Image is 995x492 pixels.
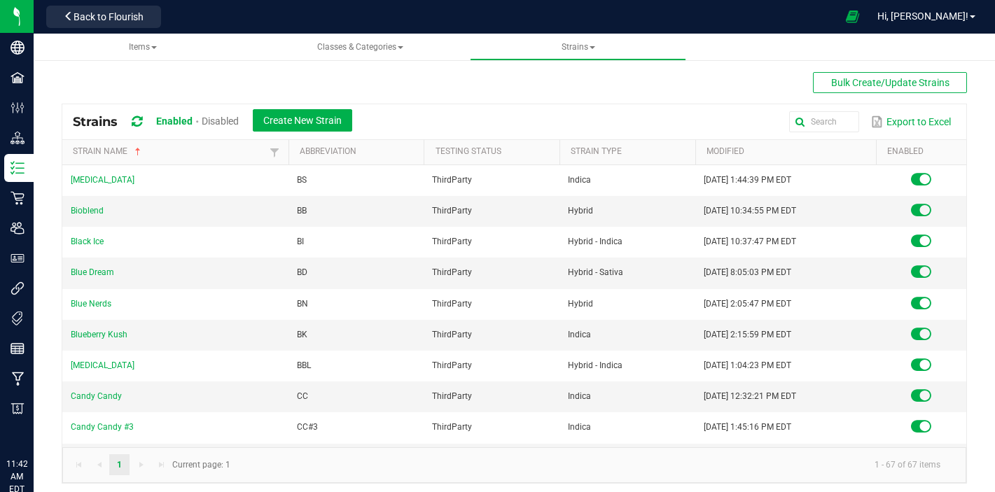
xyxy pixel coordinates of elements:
span: BI [297,237,304,246]
a: [MEDICAL_DATA] [71,175,134,185]
span: [DATE] 8:05:03 PM EDT [704,267,791,277]
span: ThirdParty [432,267,472,277]
span: [DATE] 1:45:16 PM EDT [704,422,791,432]
button: Bulk Create/Update Strains [813,72,967,93]
kendo-pager: Current page: 1 [62,447,966,483]
button: Back to Flourish [46,6,161,28]
inline-svg: Configuration [11,101,25,115]
span: BS [297,175,307,185]
button: Export to Excel [868,110,954,134]
span: Open Ecommerce Menu [837,3,868,30]
span: Hi, [PERSON_NAME]! [877,10,968,22]
a: Page 1 [109,454,130,475]
span: Indica [568,422,591,432]
a: Bioblend [71,206,104,216]
span: Enabled [156,115,193,127]
inline-svg: User Roles [11,251,25,265]
a: Filter [266,143,283,161]
inline-svg: Distribution [11,131,25,145]
span: Sortable [132,146,144,157]
a: AbbreviationSortable [300,146,419,157]
a: Blue Dream [71,267,114,277]
span: ThirdParty [432,299,472,309]
span: Items [129,42,157,52]
a: Candy Candy [71,391,122,401]
inline-svg: Inventory [11,161,25,175]
span: Hybrid [568,206,593,216]
inline-svg: Manufacturing [11,372,25,386]
iframe: Resource center unread badge [41,378,58,395]
span: CC [297,391,308,401]
span: BN [297,299,308,309]
a: Candy Candy #3 [71,422,134,432]
span: ThirdParty [432,391,472,401]
a: Testing StatusSortable [436,146,555,157]
inline-svg: Tags [11,311,25,325]
div: Strains [73,109,363,135]
span: Classes & Categories [317,42,403,52]
span: ThirdParty [432,422,472,432]
span: ThirdParty [432,330,472,339]
a: ModifiedSortable [707,146,871,157]
inline-svg: Integrations [11,281,25,295]
inline-svg: Reports [11,342,25,356]
span: Indica [568,175,591,185]
span: Indica [568,391,591,401]
span: Hybrid - Indica [568,360,622,370]
span: ThirdParty [432,175,472,185]
span: BK [297,330,307,339]
span: CC#3 [297,422,318,432]
a: Blueberry Kush [71,330,127,339]
span: Hybrid [568,299,593,309]
span: Hybrid - Sativa [568,267,623,277]
span: BB [297,206,307,216]
inline-svg: Users [11,221,25,235]
span: [DATE] 1:44:39 PM EDT [704,175,791,185]
span: Strains [562,42,595,52]
span: Disabled [202,115,239,127]
span: [DATE] 1:04:23 PM EDT [704,360,791,370]
a: [MEDICAL_DATA] [71,360,134,370]
iframe: Resource center [14,380,56,422]
span: [DATE] 10:37:47 PM EDT [704,237,796,246]
span: [DATE] 10:34:55 PM EDT [704,206,796,216]
span: [DATE] 12:32:21 PM EDT [704,391,796,401]
span: BD [297,267,307,277]
inline-svg: Billing [11,402,25,416]
span: Bulk Create/Update Strains [831,77,949,88]
a: EnabledSortable [887,146,961,157]
inline-svg: Facilities [11,71,25,85]
span: BBL [297,360,311,370]
span: Indica [568,330,591,339]
span: ThirdParty [432,206,472,216]
span: Hybrid - Indica [568,237,622,246]
inline-svg: Retail [11,191,25,205]
span: ThirdParty [432,237,472,246]
a: Blue Nerds [71,299,111,309]
input: Search [789,111,859,132]
kendo-pager-info: 1 - 67 of 67 items [239,454,952,477]
span: Create New Strain [263,115,342,126]
span: [DATE] 2:15:59 PM EDT [704,330,791,339]
a: Strain nameSortable [73,146,265,157]
a: Black Ice [71,237,104,246]
span: [DATE] 2:05:47 PM EDT [704,299,791,309]
button: Create New Strain [253,109,352,132]
inline-svg: Company [11,41,25,55]
span: ThirdParty [432,360,472,370]
span: Back to Flourish [74,11,144,22]
a: Strain TypeSortable [571,146,690,157]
